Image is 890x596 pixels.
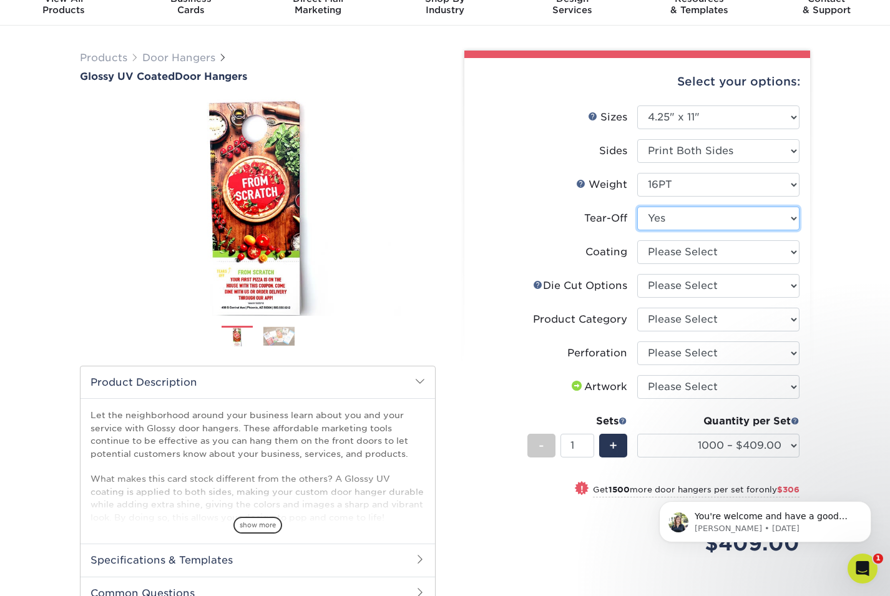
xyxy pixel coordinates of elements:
[593,485,800,497] small: Get more door hangers per set for
[533,312,627,327] div: Product Category
[609,436,617,455] span: +
[585,245,627,260] div: Coating
[80,71,175,82] span: Glossy UV Coated
[848,554,878,584] iframe: Intercom live chat
[873,554,883,564] span: 1
[539,436,544,455] span: -
[576,177,627,192] div: Weight
[569,379,627,394] div: Artwork
[567,346,627,361] div: Perforation
[142,52,215,64] a: Door Hangers
[584,211,627,226] div: Tear-Off
[588,110,627,125] div: Sizes
[599,144,627,159] div: Sides
[527,414,627,429] div: Sets
[222,326,253,348] img: Door Hangers 01
[233,517,282,534] span: show more
[81,544,435,576] h2: Specifications & Templates
[80,71,436,82] a: Glossy UV CoatedDoor Hangers
[474,58,800,105] div: Select your options:
[609,485,630,494] strong: 1500
[80,71,436,82] h1: Door Hangers
[637,414,800,429] div: Quantity per Set
[81,366,435,398] h2: Product Description
[80,84,436,330] img: Glossy UV Coated 01
[263,326,295,346] img: Door Hangers 02
[640,475,890,562] iframe: Intercom notifications message
[580,482,584,496] span: !
[533,278,627,293] div: Die Cut Options
[80,52,127,64] a: Products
